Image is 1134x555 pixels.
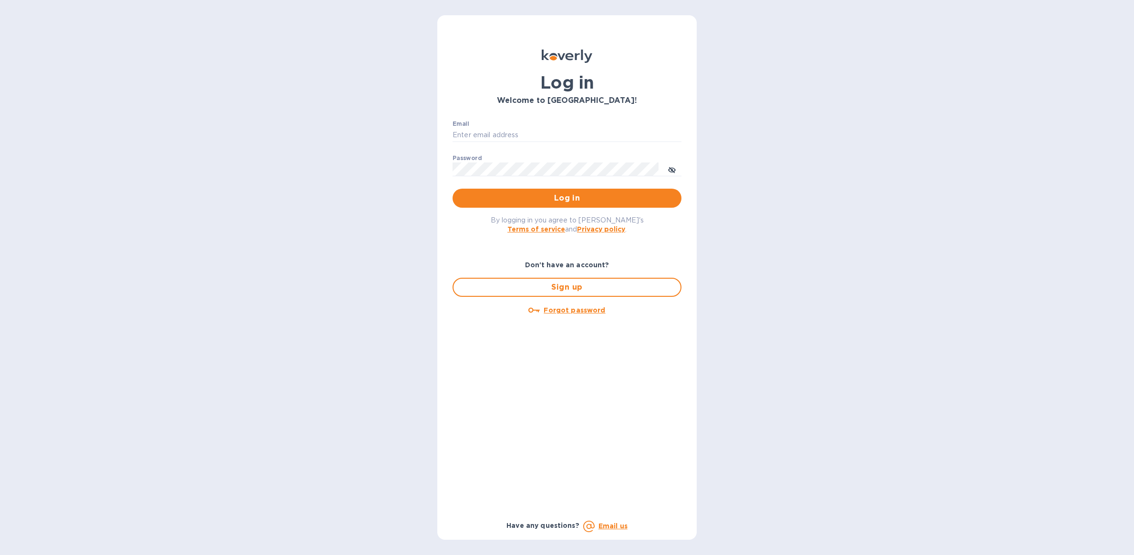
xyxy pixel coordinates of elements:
label: Password [453,155,482,161]
span: Log in [460,192,674,204]
span: By logging in you agree to [PERSON_NAME]'s and . [491,216,644,233]
label: Email [453,121,469,127]
button: Sign up [453,278,681,297]
a: Terms of service [507,225,565,233]
b: Have any questions? [506,522,579,529]
a: Privacy policy [577,225,625,233]
a: Email us [598,522,628,530]
u: Forgot password [544,306,605,314]
button: toggle password visibility [662,160,681,179]
input: Enter email address [453,128,681,142]
b: Don't have an account? [525,261,609,269]
span: Sign up [461,282,673,293]
img: Koverly [542,50,592,63]
h3: Welcome to [GEOGRAPHIC_DATA]! [453,96,681,105]
h1: Log in [453,72,681,92]
button: Log in [453,189,681,208]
